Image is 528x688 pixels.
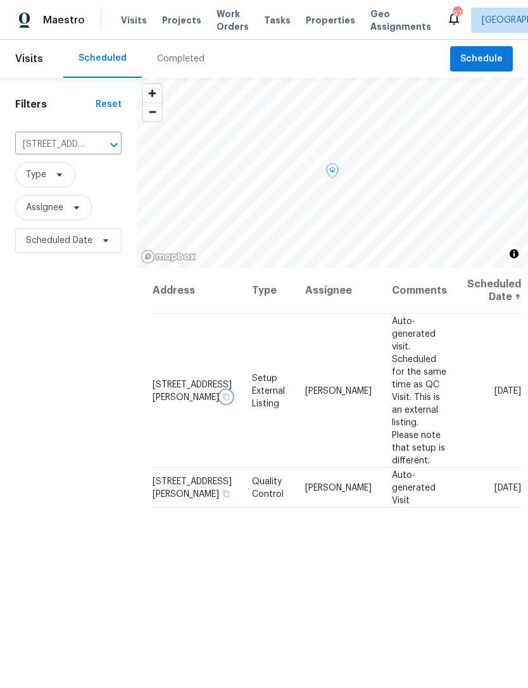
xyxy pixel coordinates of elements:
span: Quality Control [252,477,284,498]
span: Projects [162,14,201,27]
th: Scheduled Date ↑ [457,268,522,314]
div: 97 [453,8,462,20]
span: Setup External Listing [252,373,285,408]
div: Reset [96,98,122,111]
button: Schedule [450,46,513,72]
span: [STREET_ADDRESS][PERSON_NAME] [153,477,232,498]
span: Work Orders [217,8,249,33]
th: Assignee [295,268,382,314]
button: Open [105,136,123,154]
button: Zoom in [143,84,161,103]
span: Maestro [43,14,85,27]
span: Auto-generated visit. Scheduled for the same time as QC Visit. This is an external listing. Pleas... [392,316,446,465]
span: Visits [121,14,147,27]
span: Type [26,168,46,181]
span: Tasks [264,16,291,25]
span: Toggle attribution [510,247,518,261]
th: Address [152,268,242,314]
input: Search for an address... [15,135,86,154]
span: Visits [15,45,43,73]
span: Schedule [460,51,503,67]
span: [DATE] [494,386,521,395]
span: [PERSON_NAME] [305,386,372,395]
span: Auto-generated Visit [392,470,436,504]
span: [DATE] [494,483,521,492]
span: Geo Assignments [370,8,431,33]
span: [STREET_ADDRESS][PERSON_NAME] [153,380,232,401]
a: Mapbox homepage [141,249,196,264]
button: Toggle attribution [506,246,522,261]
span: Properties [306,14,355,27]
span: [PERSON_NAME] [305,483,372,492]
span: Assignee [26,201,63,214]
button: Zoom out [143,103,161,121]
h1: Filters [15,98,96,111]
th: Type [242,268,295,314]
th: Comments [382,268,457,314]
div: Scheduled [79,52,127,65]
span: Scheduled Date [26,234,92,247]
button: Copy Address [220,487,232,499]
div: Map marker [326,163,339,183]
button: Copy Address [220,391,232,402]
div: Completed [157,53,204,65]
